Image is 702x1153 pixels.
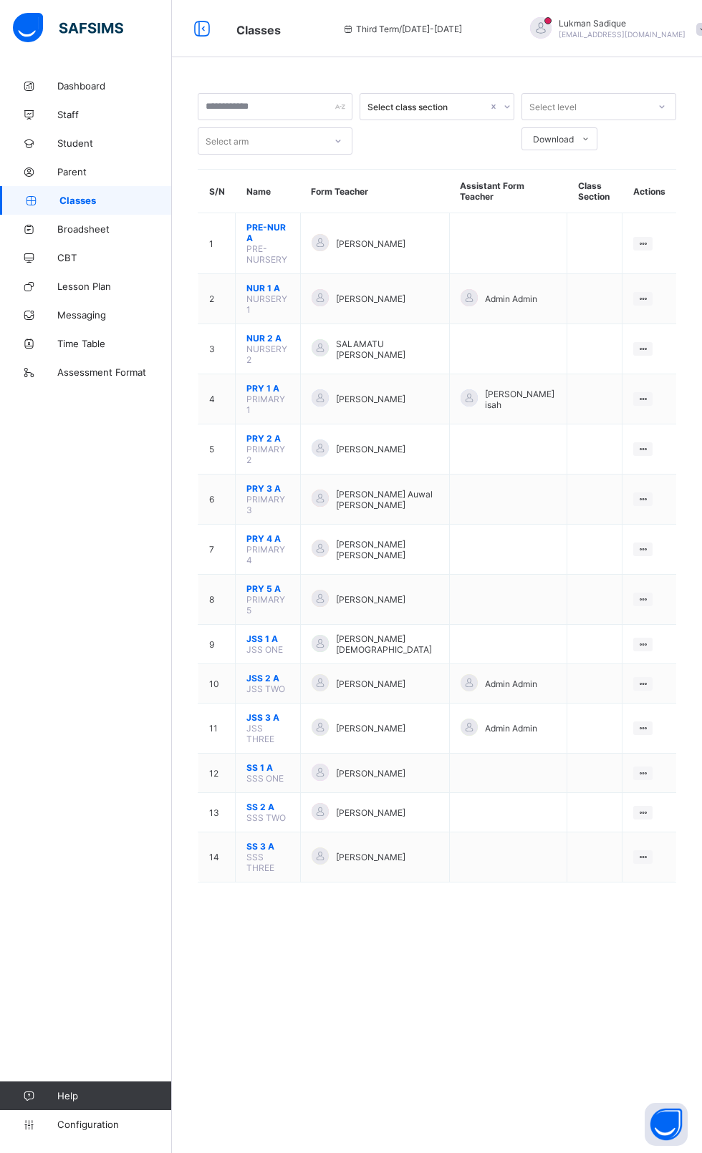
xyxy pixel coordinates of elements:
span: [PERSON_NAME] [336,293,405,304]
td: 7 [198,525,236,575]
span: PRY 5 A [246,583,289,594]
th: Class Section [567,170,622,213]
span: SS 3 A [246,841,289,852]
span: NUR 1 A [246,283,289,293]
span: SSS TWO [246,812,286,823]
td: 10 [198,664,236,704]
th: Assistant Form Teacher [449,170,567,213]
span: [PERSON_NAME] [336,594,405,605]
span: [PERSON_NAME] isah [485,389,556,410]
span: SSS ONE [246,773,284,784]
div: Select class section [367,102,488,112]
td: 13 [198,793,236,832]
span: [PERSON_NAME] Auwal [PERSON_NAME] [336,489,438,510]
span: PRE-NUR A [246,222,289,243]
th: Form Teacher [300,170,449,213]
span: Time Table [57,338,172,349]
span: PRIMARY 1 [246,394,285,415]
td: 9 [198,625,236,664]
span: Lukman Sadique [559,18,686,29]
td: 14 [198,832,236,882]
td: 11 [198,704,236,754]
span: Classes [236,23,281,37]
span: CBT [57,252,172,263]
td: 3 [198,324,236,374]
span: NURSERY 2 [246,344,287,365]
span: PRY 2 A [246,433,289,444]
span: SSS THREE [246,852,274,873]
span: Help [57,1090,171,1101]
span: JSS TWO [246,683,285,694]
div: Select arm [206,127,249,155]
span: [PERSON_NAME] [336,852,405,862]
span: Parent [57,166,172,177]
span: NUR 2 A [246,333,289,344]
span: JSS THREE [246,723,274,744]
span: Admin Admin [485,293,537,304]
span: PRIMARY 4 [246,544,285,565]
button: Open asap [645,1103,688,1146]
span: [EMAIL_ADDRESS][DOMAIN_NAME] [559,30,686,39]
td: 12 [198,754,236,793]
td: 5 [198,424,236,475]
th: S/N [198,170,236,213]
span: Admin Admin [485,723,537,734]
span: Configuration [57,1119,171,1130]
span: PRIMARY 5 [246,594,285,616]
th: Name [236,170,301,213]
span: [PERSON_NAME] [336,768,405,779]
span: [PERSON_NAME][DEMOGRAPHIC_DATA] [336,633,438,655]
span: Download [533,134,574,145]
span: Messaging [57,309,172,321]
span: NURSERY 1 [246,293,287,315]
span: SS 1 A [246,762,289,773]
span: PRE-NURSERY [246,243,287,265]
span: [PERSON_NAME] [336,807,405,818]
span: Classes [59,195,172,206]
td: 2 [198,274,236,324]
span: PRIMARY 2 [246,444,285,465]
th: Actions [622,170,676,213]
span: JSS 1 A [246,633,289,644]
span: PRY 1 A [246,383,289,394]
span: JSS ONE [246,644,283,655]
span: [PERSON_NAME] [336,444,405,454]
span: PRY 3 A [246,483,289,494]
td: 4 [198,374,236,424]
span: [PERSON_NAME] [336,238,405,249]
span: PRY 4 A [246,533,289,544]
td: 8 [198,575,236,625]
span: Lesson Plan [57,281,172,292]
span: JSS 2 A [246,673,289,683]
td: 6 [198,475,236,525]
span: JSS 3 A [246,712,289,723]
span: Student [57,137,172,149]
span: [PERSON_NAME] [336,678,405,689]
td: 1 [198,213,236,274]
span: [PERSON_NAME] [PERSON_NAME] [336,539,438,560]
span: PRIMARY 3 [246,494,285,515]
span: Assessment Format [57,366,172,378]
span: [PERSON_NAME] [336,394,405,404]
span: [PERSON_NAME] [336,723,405,734]
span: session/term information [342,24,462,34]
span: Admin Admin [485,678,537,689]
span: Broadsheet [57,223,172,235]
span: Staff [57,109,172,120]
span: SS 2 A [246,802,289,812]
span: SALAMATU [PERSON_NAME] [336,339,438,360]
div: Select level [529,93,577,120]
span: Dashboard [57,80,172,92]
img: safsims [13,13,123,43]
